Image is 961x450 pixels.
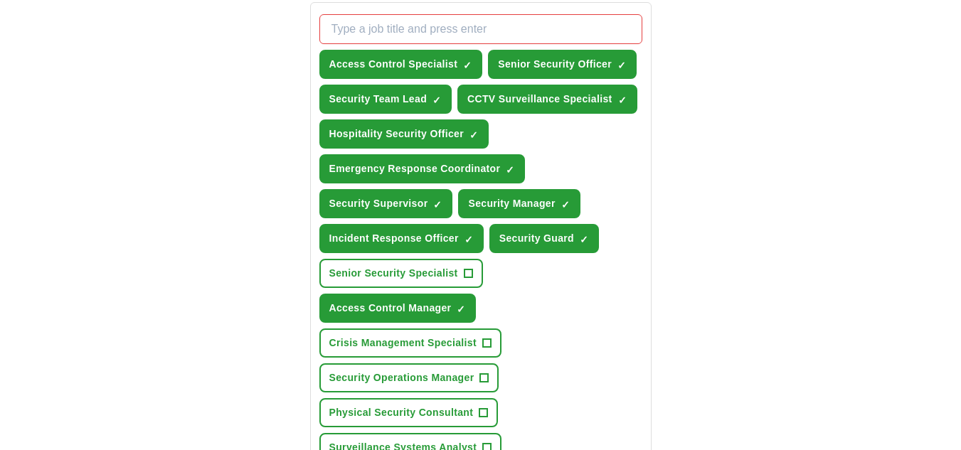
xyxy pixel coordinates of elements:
[458,189,580,218] button: Security Manager✓
[488,50,637,79] button: Senior Security Officer✓
[457,304,465,315] span: ✓
[329,57,458,72] span: Access Control Specialist
[464,234,473,245] span: ✓
[329,266,458,281] span: Senior Security Specialist
[329,370,474,385] span: Security Operations Manager
[468,196,555,211] span: Security Manager
[329,161,501,176] span: Emergency Response Coordinator
[319,85,452,114] button: Security Team Lead✓
[329,405,474,420] span: Physical Security Consultant
[329,92,428,107] span: Security Team Lead
[433,199,442,210] span: ✓
[329,127,464,141] span: Hospitality Security Officer
[506,164,514,176] span: ✓
[329,196,428,211] span: Security Supervisor
[319,50,483,79] button: Access Control Specialist✓
[319,398,499,427] button: Physical Security Consultant
[319,259,483,288] button: Senior Security Specialist
[319,119,489,149] button: Hospitality Security Officer✓
[561,199,570,210] span: ✓
[457,85,637,114] button: CCTV Surveillance Specialist✓
[319,294,477,323] button: Access Control Manager✓
[469,129,478,141] span: ✓
[432,95,441,106] span: ✓
[319,363,499,392] button: Security Operations Manager
[617,60,626,71] span: ✓
[580,234,588,245] span: ✓
[463,60,472,71] span: ✓
[319,224,484,253] button: Incident Response Officer✓
[319,14,642,44] input: Type a job title and press enter
[467,92,612,107] span: CCTV Surveillance Specialist
[319,189,453,218] button: Security Supervisor✓
[329,336,477,350] span: Crisis Management Specialist
[489,224,599,253] button: Security Guard✓
[499,231,574,246] span: Security Guard
[319,154,526,183] button: Emergency Response Coordinator✓
[319,328,501,358] button: Crisis Management Specialist
[329,301,452,316] span: Access Control Manager
[618,95,627,106] span: ✓
[329,231,459,246] span: Incident Response Officer
[498,57,612,72] span: Senior Security Officer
